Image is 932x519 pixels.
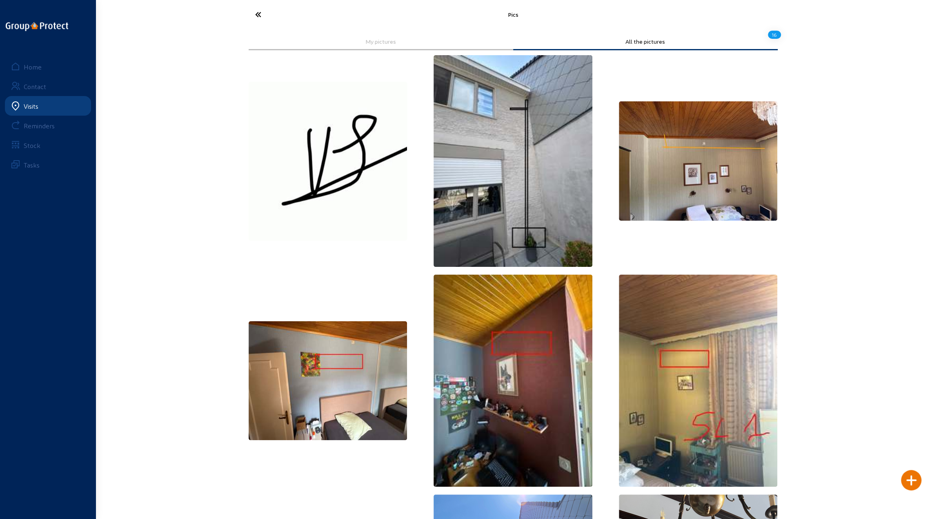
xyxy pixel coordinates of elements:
[249,321,407,441] img: thb_76b87cbf-fa7b-ee9e-0270-d0234d0a1fb7.jpeg
[5,116,91,135] a: Reminders
[24,83,46,90] div: Contact
[24,63,42,71] div: Home
[249,82,407,241] img: thb_389fe2c0-2796-0560-1f47-c17f6e06a731.jpeg
[434,275,592,486] img: thb_6aea318d-6fbc-5cd8-7aef-9aaae74773c9.jpeg
[619,101,778,221] img: thb_4f9f76f6-ef20-d18a-22e1-f2465c1f1075.jpeg
[5,76,91,96] a: Contact
[5,135,91,155] a: Stock
[24,161,40,169] div: Tasks
[254,38,507,45] div: My pictures
[519,38,772,45] div: All the pictures
[5,57,91,76] a: Home
[24,122,55,130] div: Reminders
[6,22,68,31] img: logo-oneline.png
[5,96,91,116] a: Visits
[5,155,91,174] a: Tasks
[434,55,592,267] img: thb_4edb5bfc-7aba-2424-1942-f38c2946e2e8.jpeg
[24,102,38,110] div: Visits
[24,141,40,149] div: Stock
[619,275,778,486] img: thb_bcb8d512-6bc6-b2f7-48b0-d13acad19cae.jpeg
[334,11,693,18] div: Pics
[768,28,781,42] div: 16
